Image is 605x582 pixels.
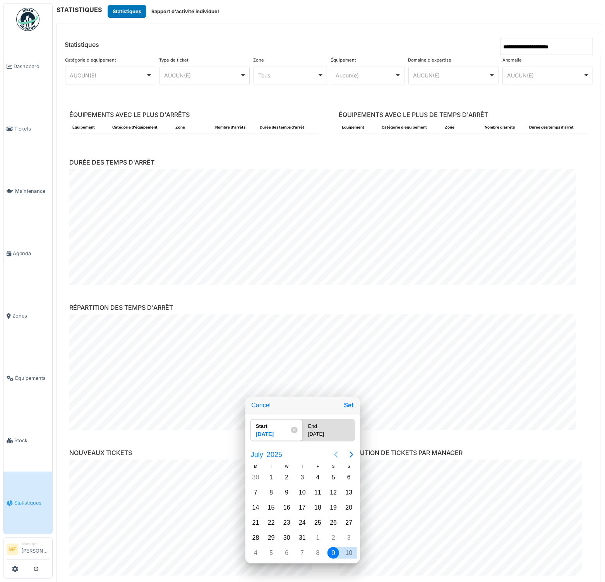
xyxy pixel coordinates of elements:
[250,502,262,513] div: Monday, July 14, 2025
[326,463,341,470] div: S
[250,547,262,559] div: Monday, August 4, 2025
[343,487,355,498] div: Sunday, July 13, 2025
[281,517,293,529] div: Wednesday, July 23, 2025
[343,547,355,559] div: Sunday, August 10, 2025
[250,532,262,544] div: Monday, July 28, 2025
[249,448,265,462] span: July
[249,398,274,412] button: Cancel
[327,517,339,529] div: Saturday, July 26, 2025
[297,487,308,498] div: Thursday, July 10, 2025
[312,472,324,483] div: Friday, July 4, 2025
[266,517,277,529] div: Tuesday, July 22, 2025
[297,517,308,529] div: Thursday, July 24, 2025
[250,487,262,498] div: Monday, July 7, 2025
[250,517,262,529] div: Monday, July 21, 2025
[327,547,339,559] div: Saturday, August 9, 2025
[312,517,324,529] div: Friday, July 25, 2025
[297,502,308,513] div: Thursday, July 17, 2025
[312,487,324,498] div: Friday, July 11, 2025
[253,419,292,430] div: Start
[310,463,326,470] div: F
[297,547,308,559] div: Thursday, August 7, 2025
[297,532,308,544] div: Thursday, July 31, 2025
[279,463,295,470] div: W
[246,448,287,462] button: July2025
[312,502,324,513] div: Friday, July 18, 2025
[266,532,277,544] div: Tuesday, July 29, 2025
[295,463,310,470] div: T
[305,419,344,430] div: End
[328,447,344,462] button: Previous page
[327,472,339,483] div: Saturday, July 5, 2025
[312,547,324,559] div: Friday, August 8, 2025
[281,547,293,559] div: Wednesday, August 6, 2025
[281,502,293,513] div: Wednesday, July 16, 2025
[344,447,359,462] button: Next page
[266,487,277,498] div: Tuesday, July 8, 2025
[343,502,355,513] div: Sunday, July 20, 2025
[305,430,344,441] div: [DATE]
[281,487,293,498] div: Wednesday, July 9, 2025
[327,532,339,544] div: Saturday, August 2, 2025
[341,398,357,412] button: Set
[327,487,339,498] div: Saturday, July 12, 2025
[253,430,292,441] div: [DATE]
[266,547,277,559] div: Tuesday, August 5, 2025
[343,517,355,529] div: Sunday, July 27, 2025
[250,472,262,483] div: Monday, June 30, 2025
[281,472,293,483] div: Wednesday, July 2, 2025
[341,463,356,470] div: S
[266,502,277,513] div: Tuesday, July 15, 2025
[281,532,293,544] div: Wednesday, July 30, 2025
[312,532,324,544] div: Friday, August 1, 2025
[343,532,355,544] div: Sunday, August 3, 2025
[248,463,264,470] div: M
[264,463,279,470] div: T
[343,472,355,483] div: Sunday, July 6, 2025
[297,472,308,483] div: Thursday, July 3, 2025
[327,502,339,513] div: Saturday, July 19, 2025
[266,472,277,483] div: Tuesday, July 1, 2025
[265,448,284,462] span: 2025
